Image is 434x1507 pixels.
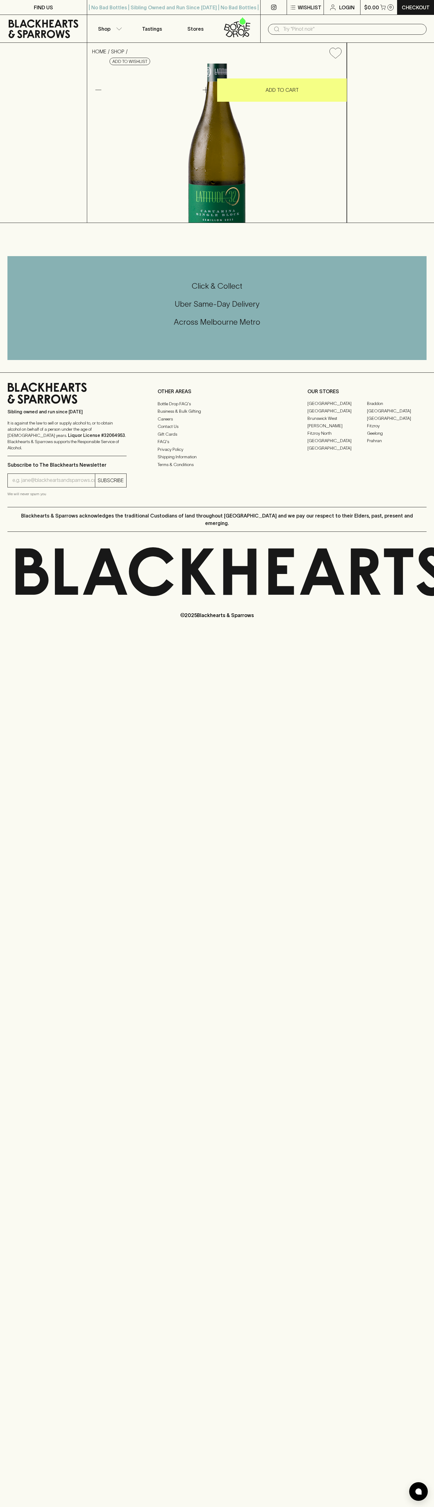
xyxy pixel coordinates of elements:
[367,400,427,407] a: Braddon
[266,86,299,94] p: ADD TO CART
[12,475,95,485] input: e.g. jane@blackheartsandsparrows.com.au
[187,25,204,33] p: Stores
[158,430,277,438] a: Gift Cards
[217,78,347,102] button: ADD TO CART
[402,4,430,11] p: Checkout
[389,6,392,9] p: 0
[364,4,379,11] p: $0.00
[111,49,124,54] a: SHOP
[34,4,53,11] p: FIND US
[7,281,427,291] h5: Click & Collect
[95,474,126,487] button: SUBSCRIBE
[298,4,321,11] p: Wishlist
[12,512,422,527] p: Blackhearts & Sparrows acknowledges the traditional Custodians of land throughout [GEOGRAPHIC_DAT...
[367,437,427,445] a: Prahran
[307,388,427,395] p: OUR STORES
[283,24,422,34] input: Try "Pinot noir"
[367,430,427,437] a: Geelong
[307,422,367,430] a: [PERSON_NAME]
[158,415,277,423] a: Careers
[92,49,106,54] a: HOME
[307,415,367,422] a: Brunswick West
[68,433,125,438] strong: Liquor License #32064953
[98,477,124,484] p: SUBSCRIBE
[339,4,355,11] p: Login
[158,438,277,446] a: FAQ's
[130,15,174,42] a: Tastings
[7,491,127,497] p: We will never spam you
[158,446,277,453] a: Privacy Policy
[158,408,277,415] a: Business & Bulk Gifting
[327,45,344,61] button: Add to wishlist
[87,64,347,223] img: 38169.png
[110,58,150,65] button: Add to wishlist
[158,400,277,407] a: Bottle Drop FAQ's
[307,400,367,407] a: [GEOGRAPHIC_DATA]
[7,461,127,469] p: Subscribe to The Blackhearts Newsletter
[307,445,367,452] a: [GEOGRAPHIC_DATA]
[7,317,427,327] h5: Across Melbourne Metro
[158,453,277,461] a: Shipping Information
[367,422,427,430] a: Fitzroy
[158,461,277,468] a: Terms & Conditions
[415,1488,422,1495] img: bubble-icon
[367,415,427,422] a: [GEOGRAPHIC_DATA]
[7,299,427,309] h5: Uber Same-Day Delivery
[98,25,110,33] p: Shop
[307,430,367,437] a: Fitzroy North
[87,15,131,42] button: Shop
[158,388,277,395] p: OTHER AREAS
[367,407,427,415] a: [GEOGRAPHIC_DATA]
[307,407,367,415] a: [GEOGRAPHIC_DATA]
[7,256,427,360] div: Call to action block
[7,420,127,451] p: It is against the law to sell or supply alcohol to, or to obtain alcohol on behalf of a person un...
[307,437,367,445] a: [GEOGRAPHIC_DATA]
[7,409,127,415] p: Sibling owned and run since [DATE]
[142,25,162,33] p: Tastings
[174,15,217,42] a: Stores
[158,423,277,430] a: Contact Us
